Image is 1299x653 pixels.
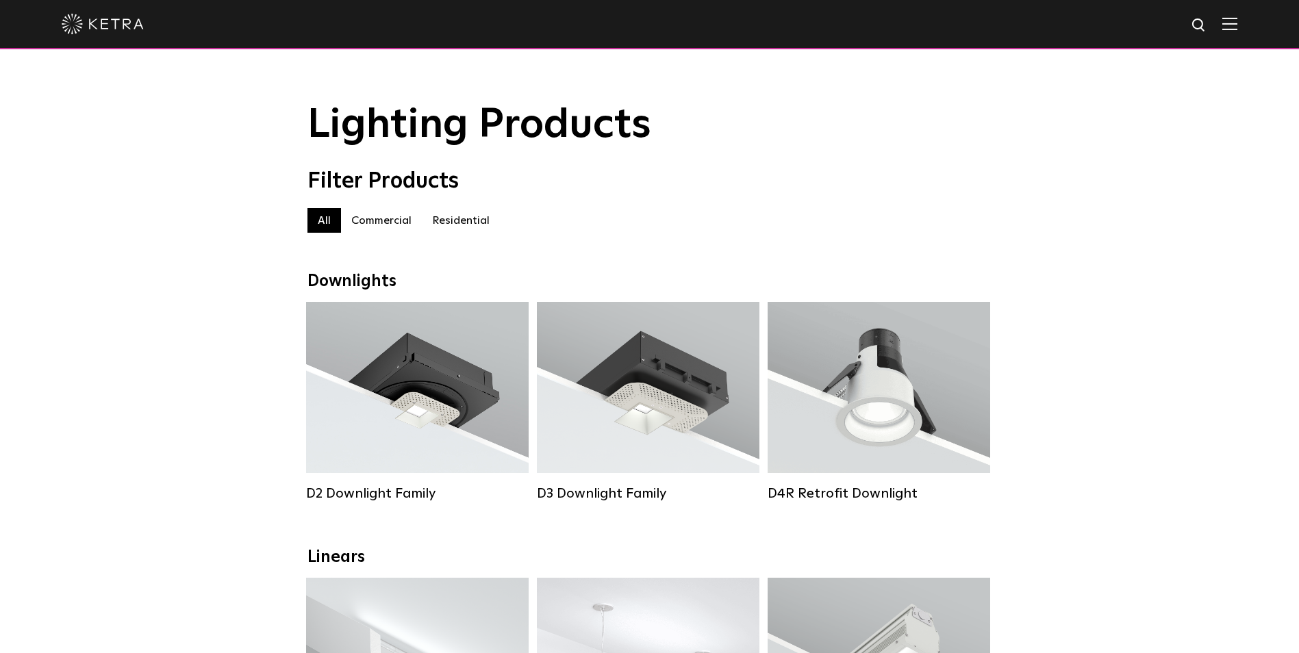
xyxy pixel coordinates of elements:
[306,485,529,502] div: D2 Downlight Family
[768,485,990,502] div: D4R Retrofit Downlight
[307,548,992,567] div: Linears
[1222,17,1237,30] img: Hamburger%20Nav.svg
[768,302,990,502] a: D4R Retrofit Downlight Lumen Output:800Colors:White / BlackBeam Angles:15° / 25° / 40° / 60°Watta...
[307,168,992,194] div: Filter Products
[341,208,422,233] label: Commercial
[307,272,992,292] div: Downlights
[307,105,651,146] span: Lighting Products
[62,14,144,34] img: ketra-logo-2019-white
[307,208,341,233] label: All
[422,208,500,233] label: Residential
[1191,17,1208,34] img: search icon
[306,302,529,502] a: D2 Downlight Family Lumen Output:1200Colors:White / Black / Gloss Black / Silver / Bronze / Silve...
[537,302,759,502] a: D3 Downlight Family Lumen Output:700 / 900 / 1100Colors:White / Black / Silver / Bronze / Paintab...
[537,485,759,502] div: D3 Downlight Family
